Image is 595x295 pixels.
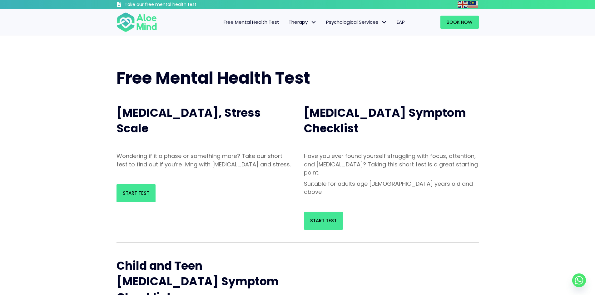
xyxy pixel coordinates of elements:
[309,18,318,27] span: Therapy: submenu
[321,16,392,29] a: Psychological ServicesPsychological Services: submenu
[447,19,473,25] span: Book Now
[458,1,468,8] a: English
[304,180,479,196] p: Suitable for adults age [DEMOGRAPHIC_DATA] years old and above
[125,2,230,8] h3: Take our free mental health test
[468,1,478,8] img: ms
[304,105,466,136] span: [MEDICAL_DATA] Symptom Checklist
[117,105,261,136] span: [MEDICAL_DATA], Stress Scale
[224,19,279,25] span: Free Mental Health Test
[304,152,479,176] p: Have you ever found yourself struggling with focus, attention, and [MEDICAL_DATA]? Taking this sh...
[117,184,156,202] a: Start Test
[392,16,409,29] a: EAP
[117,12,157,32] img: Aloe mind Logo
[468,1,479,8] a: Malay
[117,2,230,9] a: Take our free mental health test
[572,273,586,287] a: Whatsapp
[117,152,291,168] p: Wondering if it a phase or something more? Take our short test to find out if you’re living with ...
[284,16,321,29] a: TherapyTherapy: submenu
[165,16,409,29] nav: Menu
[304,212,343,230] a: Start Test
[123,190,149,196] span: Start Test
[310,217,337,224] span: Start Test
[458,1,468,8] img: en
[326,19,387,25] span: Psychological Services
[219,16,284,29] a: Free Mental Health Test
[117,66,310,89] span: Free Mental Health Test
[440,16,479,29] a: Book Now
[397,19,405,25] span: EAP
[380,18,389,27] span: Psychological Services: submenu
[289,19,317,25] span: Therapy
